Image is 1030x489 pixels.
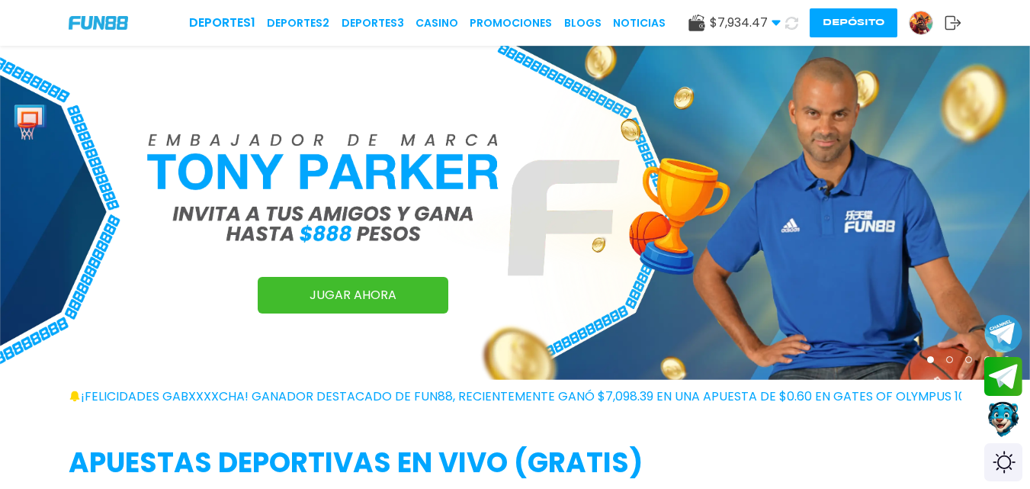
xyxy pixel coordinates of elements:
a: Promociones [470,15,552,31]
h2: APUESTAS DEPORTIVAS EN VIVO (gratis) [69,442,961,484]
button: Depósito [810,8,897,37]
button: Join telegram [984,357,1022,397]
a: Deportes2 [267,15,329,31]
a: Deportes1 [189,14,255,32]
img: Avatar [910,11,932,34]
span: $ 7,934.47 [710,14,781,32]
a: Avatar [909,11,945,35]
a: CASINO [416,15,458,31]
button: Contact customer service [984,400,1022,439]
button: Join telegram channel [984,314,1022,353]
a: Deportes3 [342,15,404,31]
a: BLOGS [564,15,602,31]
div: Switch theme [984,443,1022,481]
a: NOTICIAS [613,15,666,31]
span: ¡FELICIDADES gabxxxxcha! GANADOR DESTACADO DE FUN88, RECIENTEMENTE GANÓ $7,098.39 EN UNA APUESTA ... [81,388,996,406]
a: JUGAR AHORA [258,277,448,314]
img: Company Logo [69,16,128,29]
